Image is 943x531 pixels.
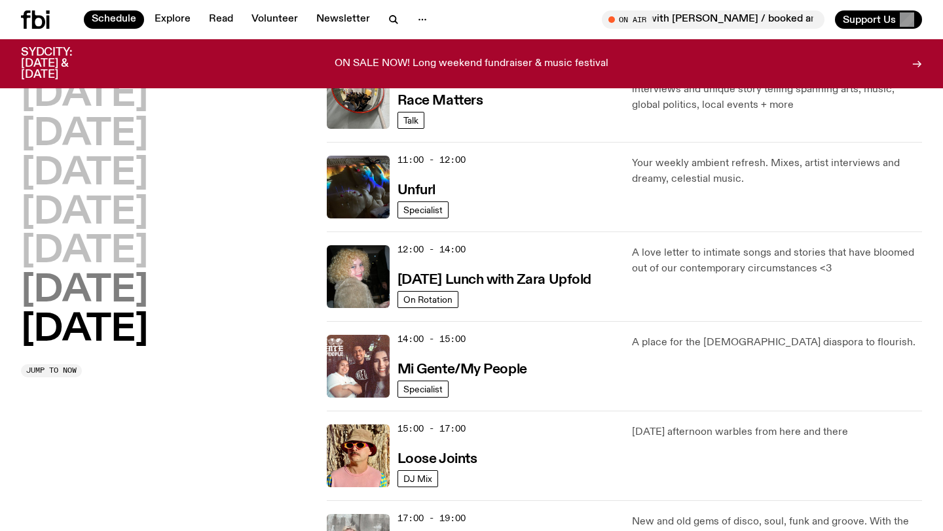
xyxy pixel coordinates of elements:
[398,94,483,108] h3: Race Matters
[398,450,477,466] a: Loose Joints
[398,291,458,308] a: On Rotation
[327,156,390,218] img: A piece of fabric is pierced by sewing pins with different coloured heads, a rainbow light is cas...
[843,14,896,26] span: Support Us
[21,116,148,153] button: [DATE]
[147,10,198,29] a: Explore
[21,156,148,192] button: [DATE]
[632,156,922,187] p: Your weekly ambient refresh. Mixes, artist interviews and dreamy, celestial music.
[403,115,418,125] span: Talk
[602,10,824,29] button: On AirMornings with [PERSON_NAME] / booked and busy
[21,47,105,80] h3: SYDCITY: [DATE] & [DATE]
[398,181,435,197] a: Unfurl
[21,364,82,377] button: Jump to now
[398,92,483,108] a: Race Matters
[632,335,922,351] p: A place for the [DEMOGRAPHIC_DATA] diaspora to flourish.
[403,473,432,483] span: DJ Mix
[835,10,922,29] button: Support Us
[398,184,435,197] h3: Unfurl
[335,58,608,70] p: ON SALE NOW! Long weekend fundraiser & music festival
[244,10,306,29] a: Volunteer
[403,384,443,394] span: Specialist
[403,294,453,304] span: On Rotation
[403,205,443,214] span: Specialist
[398,363,527,377] h3: Mi Gente/My People
[398,271,591,287] a: [DATE] Lunch with Zara Upfold
[398,273,591,287] h3: [DATE] Lunch with Zara Upfold
[21,233,148,270] button: [DATE]
[398,201,449,218] a: Specialist
[398,453,477,466] h3: Loose Joints
[398,333,466,345] span: 14:00 - 15:00
[398,381,449,398] a: Specialist
[21,195,148,231] button: [DATE]
[398,512,466,524] span: 17:00 - 19:00
[327,66,390,129] img: A photo of the Race Matters team taken in a rear view or "blindside" mirror. A bunch of people of...
[398,422,466,435] span: 15:00 - 17:00
[21,312,148,349] button: [DATE]
[398,112,424,129] a: Talk
[201,10,241,29] a: Read
[398,470,438,487] a: DJ Mix
[398,243,466,256] span: 12:00 - 14:00
[21,77,148,114] button: [DATE]
[26,367,77,374] span: Jump to now
[632,66,922,113] p: Beyond representation. Anti-racist radio with in-depth interviews and unique story telling spanni...
[327,245,390,308] img: A digital camera photo of Zara looking to her right at the camera, smiling. She is wearing a ligh...
[308,10,378,29] a: Newsletter
[398,360,527,377] a: Mi Gente/My People
[84,10,144,29] a: Schedule
[327,424,390,487] img: Tyson stands in front of a paperbark tree wearing orange sunglasses, a suede bucket hat and a pin...
[632,424,922,440] p: [DATE] afternoon warbles from here and there
[632,245,922,277] p: A love letter to intimate songs and stories that have bloomed out of our contemporary circumstanc...
[21,273,148,309] button: [DATE]
[398,154,466,166] span: 11:00 - 12:00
